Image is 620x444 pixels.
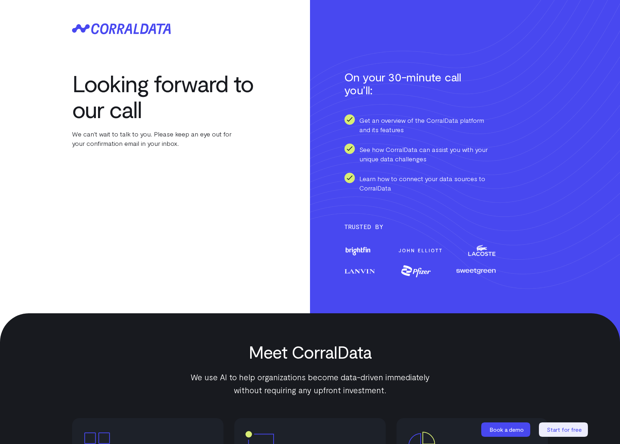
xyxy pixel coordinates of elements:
li: Get an overview of the CorralData platform and its features [344,114,496,134]
p: We can't wait to talk to you. Please keep an eye out for your confirmation email in your inbox. [72,129,260,148]
a: Book a demo [481,422,532,437]
p: We use AI to help organizations become data-driven immediately without requiring any upfront inve... [184,371,436,396]
span: Start for free [547,426,582,433]
li: Learn how to connect your data sources to CorralData [344,172,496,193]
span: Book a demo [490,426,524,433]
h1: Looking forward to our call [72,70,260,122]
h2: On your 30-minute call you’ll: [344,70,474,96]
a: Start for free [539,422,589,437]
h3: Trusted By [344,221,548,232]
li: See how CorralData can assist you with your unique data challenges [344,143,496,163]
h2: Meet CorralData [162,342,458,362]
